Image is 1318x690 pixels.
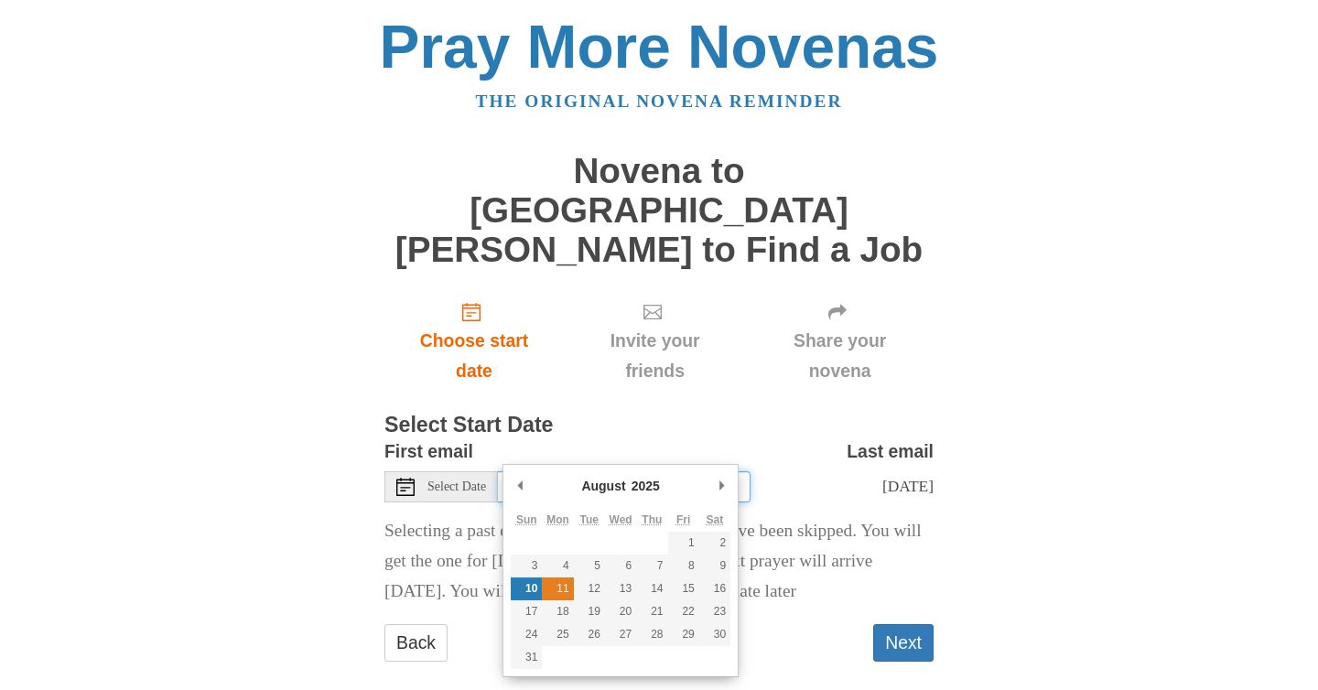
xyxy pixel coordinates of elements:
div: August [578,472,628,500]
button: Next Month [712,472,730,500]
div: 2025 [629,472,663,500]
a: Choose start date [384,287,564,396]
button: 6 [605,555,636,577]
button: 20 [605,600,636,623]
button: 13 [605,577,636,600]
button: 23 [699,600,730,623]
abbr: Saturday [707,513,724,526]
button: 7 [636,555,667,577]
button: 15 [668,577,699,600]
h3: Select Start Date [384,414,934,437]
abbr: Friday [676,513,690,526]
button: 24 [511,623,542,646]
span: Choose start date [403,326,546,386]
button: 22 [668,600,699,623]
button: 18 [542,600,573,623]
div: Click "Next" to confirm your start date first. [746,287,934,396]
button: 28 [636,623,667,646]
abbr: Tuesday [580,513,599,526]
button: 5 [574,555,605,577]
a: Pray More Novenas [380,13,939,81]
abbr: Monday [546,513,569,526]
button: 21 [636,600,667,623]
button: 25 [542,623,573,646]
button: Previous Month [511,472,529,500]
span: Select Date [427,480,486,493]
button: 26 [574,623,605,646]
button: 16 [699,577,730,600]
button: 8 [668,555,699,577]
button: 29 [668,623,699,646]
button: Next [873,624,934,662]
abbr: Wednesday [610,513,632,526]
p: Selecting a past date means all the past prayers have been skipped. You will get the one for [DAT... [384,516,934,607]
button: 10 [511,577,542,600]
button: 30 [699,623,730,646]
abbr: Thursday [642,513,662,526]
div: Click "Next" to confirm your start date first. [564,287,746,396]
button: 1 [668,532,699,555]
button: 11 [542,577,573,600]
button: 3 [511,555,542,577]
button: 19 [574,600,605,623]
h1: Novena to [GEOGRAPHIC_DATA][PERSON_NAME] to Find a Job [384,152,934,269]
button: 17 [511,600,542,623]
button: 4 [542,555,573,577]
span: [DATE] [882,477,934,495]
input: Use the arrow keys to pick a date [498,471,751,502]
button: 2 [699,532,730,555]
label: First email [384,437,473,467]
label: Last email [847,437,934,467]
button: 27 [605,623,636,646]
span: Share your novena [764,326,915,386]
span: Invite your friends [582,326,728,386]
abbr: Sunday [516,513,537,526]
button: 12 [574,577,605,600]
button: 9 [699,555,730,577]
button: 14 [636,577,667,600]
button: 31 [511,646,542,669]
a: Back [384,624,448,662]
a: The original novena reminder [476,92,843,111]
